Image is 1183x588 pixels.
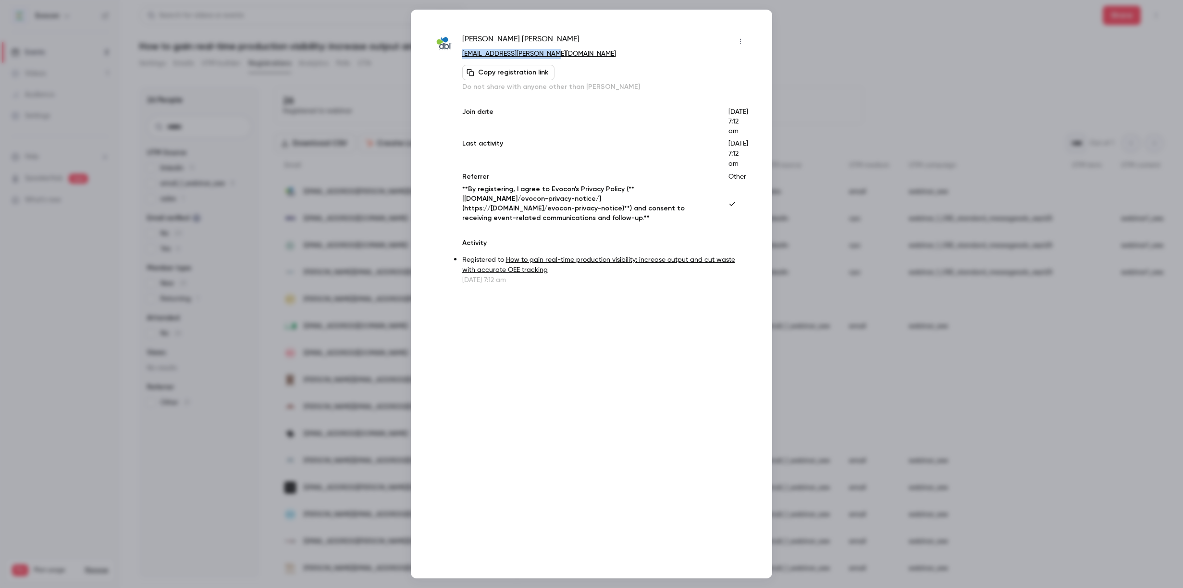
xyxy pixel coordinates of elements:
img: dbl-group.com [435,35,453,52]
p: Last activity [462,139,713,169]
span: [DATE] 7:12 am [728,140,748,167]
a: How to gain real-time production visibility: increase output and cut waste with accurate OEE trac... [462,257,735,273]
p: Other [728,172,748,182]
p: **By registering, I agree to Evocon's Privacy Policy (**[[DOMAIN_NAME]/evocon-privacy-notice/](ht... [462,184,713,223]
p: Activity [462,238,748,248]
button: Copy registration link [462,65,555,80]
p: [DATE] 7:12 am [728,107,748,136]
p: [DATE] 7:12 am [462,275,748,285]
p: Join date [462,107,713,136]
span: [PERSON_NAME] [PERSON_NAME] [462,34,579,49]
a: [EMAIL_ADDRESS][PERSON_NAME][DOMAIN_NAME] [462,50,616,57]
p: Referrer [462,172,713,182]
p: Registered to [462,255,748,275]
p: Do not share with anyone other than [PERSON_NAME] [462,82,748,92]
